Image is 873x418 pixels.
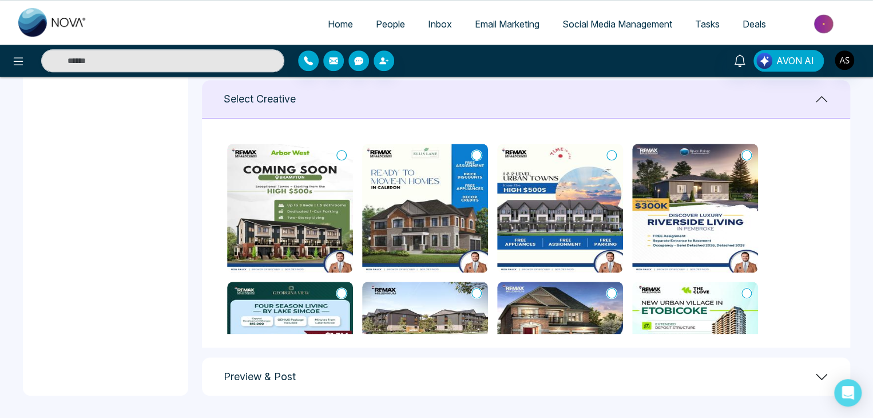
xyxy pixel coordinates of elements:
[835,50,854,70] img: User Avatar
[632,282,758,411] img: New Urban Village in Etobicoke5.jpg
[362,282,488,411] img: New Townhomes in Kitchener5.jpg
[753,50,824,72] button: AVON AI
[731,13,777,35] a: Deals
[695,18,720,30] span: Tasks
[364,13,416,35] a: People
[18,8,87,37] img: Nova CRM Logo
[475,18,539,30] span: Email Marketing
[632,144,758,273] img: Discover Luxury Riverside Living in Pembroke5.jpg
[224,370,296,383] h1: Preview & Post
[776,54,814,68] span: AVON AI
[463,13,551,35] a: Email Marketing
[783,11,866,37] img: Market-place.gif
[497,282,623,411] img: A Thoughtfully Planned Community in Whitby5.jpg
[743,18,766,30] span: Deals
[684,13,731,35] a: Tasks
[416,13,463,35] a: Inbox
[376,18,405,30] span: People
[756,53,772,69] img: Lead Flow
[328,18,353,30] span: Home
[362,144,488,273] img: Amazing limited time incentives for ready to move in Homes in Caledon5.jpg
[227,282,353,411] img: Four Season Living by Lake Simcoe5.jpg
[551,13,684,35] a: Social Media Management
[562,18,672,30] span: Social Media Management
[227,144,353,273] img: The exceptional Arbor West Summit Series is coming soon to Brampton5.jpg
[834,379,862,407] div: Open Intercom Messenger
[497,144,623,273] img: One and Two Level Urban Towns from the high 500s5.jpg
[428,18,452,30] span: Inbox
[316,13,364,35] a: Home
[224,93,296,105] h1: Select Creative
